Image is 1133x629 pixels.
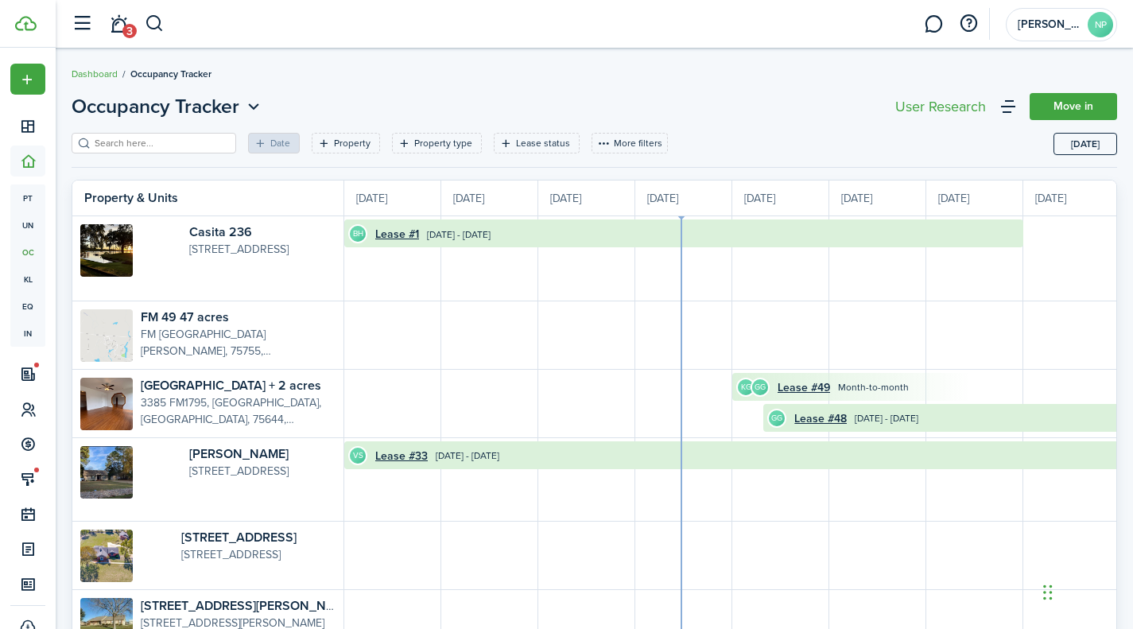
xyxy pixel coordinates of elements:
div: [DATE] [635,181,732,215]
div: [DATE] [1023,181,1120,215]
a: eq [10,293,45,320]
div: [DATE] [926,181,1023,215]
p: 3385 FM1795, [GEOGRAPHIC_DATA], [GEOGRAPHIC_DATA], 75644, [GEOGRAPHIC_DATA] [141,394,336,428]
time: [DATE] - [DATE] [855,411,918,425]
a: Casita 236 [189,223,252,241]
filter-tag-label: Property [334,136,371,150]
div: [DATE] [344,181,441,215]
button: Today [1053,133,1117,155]
a: [STREET_ADDRESS] [181,528,297,546]
a: Lease #33 [375,448,428,464]
p: [STREET_ADDRESS] [189,463,337,480]
a: Lease #1 [375,226,419,243]
span: 3 [122,24,137,38]
a: kl [10,266,45,293]
a: [STREET_ADDRESS][PERSON_NAME] [141,596,355,615]
a: [PERSON_NAME] [189,445,289,463]
timeline-board-header-title: Property & Units [84,188,178,208]
span: Nelwyn Property Management [1018,19,1081,30]
img: Property avatar [80,446,133,499]
filter-tag: Open filter [392,133,482,153]
span: Occupancy Tracker [130,67,211,81]
a: Messaging [918,4,949,45]
img: Property avatar [80,378,133,430]
filter-tag: Open filter [312,133,380,153]
div: [DATE] [441,181,538,215]
a: Notifications [103,4,134,45]
a: Dashboard [72,67,118,81]
button: Open menu [10,64,45,95]
img: TenantCloud [15,16,37,31]
input: Search here... [91,136,231,151]
avatar-text: VS [350,448,366,464]
button: Open resource center [955,10,982,37]
a: Lease #48 [794,410,847,427]
img: Property avatar [80,309,133,362]
a: in [10,320,45,347]
p: FM [GEOGRAPHIC_DATA][PERSON_NAME], 75755, [GEOGRAPHIC_DATA] [141,326,336,359]
a: Lease #49 [778,379,830,396]
a: pt [10,184,45,212]
img: Property avatar [80,530,133,582]
avatar-text: GG [769,410,785,426]
p: [STREET_ADDRESS] [189,241,337,258]
time: [DATE] - [DATE] [436,448,499,463]
div: [DATE] [829,181,926,215]
avatar-text: GG [752,379,768,395]
a: [GEOGRAPHIC_DATA] + 2 acres [141,376,321,394]
time: Month-to-month [838,380,909,394]
filter-tag: Open filter [494,133,580,153]
filter-tag-label: Property type [414,136,472,150]
a: oc [10,239,45,266]
div: [DATE] [732,181,829,215]
button: Open menu [72,92,264,121]
filter-tag-label: Lease status [516,136,570,150]
button: Open sidebar [67,9,97,39]
iframe: Chat Widget [1038,553,1118,629]
avatar-text: NP [1088,12,1113,37]
button: Occupancy Tracker [72,92,264,121]
div: User Research [895,99,986,114]
button: User Research [891,95,990,118]
a: FM 49 47 acres [141,308,229,326]
div: [DATE] [538,181,635,215]
img: Property avatar [80,224,133,277]
a: un [10,212,45,239]
div: Drag [1043,569,1053,616]
button: More filters [592,133,668,153]
button: Search [145,10,165,37]
avatar-text: KG [738,379,754,395]
time: [DATE] - [DATE] [427,227,491,242]
p: [STREET_ADDRESS] [181,546,337,563]
a: Move in [1030,93,1117,120]
span: Occupancy Tracker [72,92,239,121]
avatar-text: BH [350,226,366,242]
